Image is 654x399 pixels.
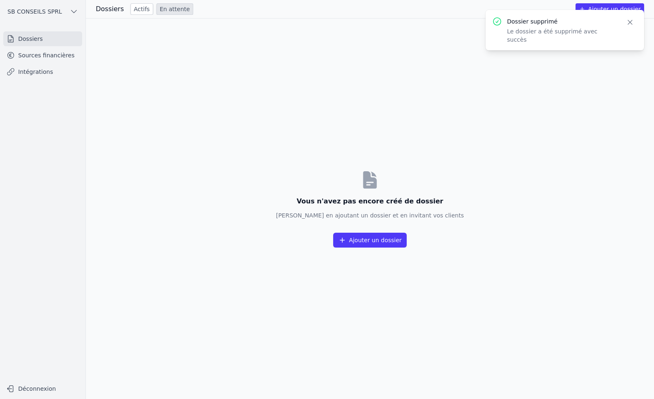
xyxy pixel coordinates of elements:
[333,233,407,248] button: Ajouter un dossier
[507,27,616,44] p: Le dossier a été supprimé avec succès
[3,5,82,18] button: SB CONSEILS SPRL
[276,196,464,206] h3: Vous n'avez pas encore créé de dossier
[3,48,82,63] a: Sources financières
[130,3,153,15] a: Actifs
[576,3,644,15] button: Ajouter un dossier
[156,3,193,15] a: En attente
[507,17,616,26] p: Dossier supprimé
[7,7,62,16] span: SB CONSEILS SPRL
[276,211,464,220] p: [PERSON_NAME] en ajoutant un dossier et en invitant vos clients
[3,64,82,79] a: Intégrations
[3,31,82,46] a: Dossiers
[3,382,82,395] button: Déconnexion
[96,4,124,14] h3: Dossiers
